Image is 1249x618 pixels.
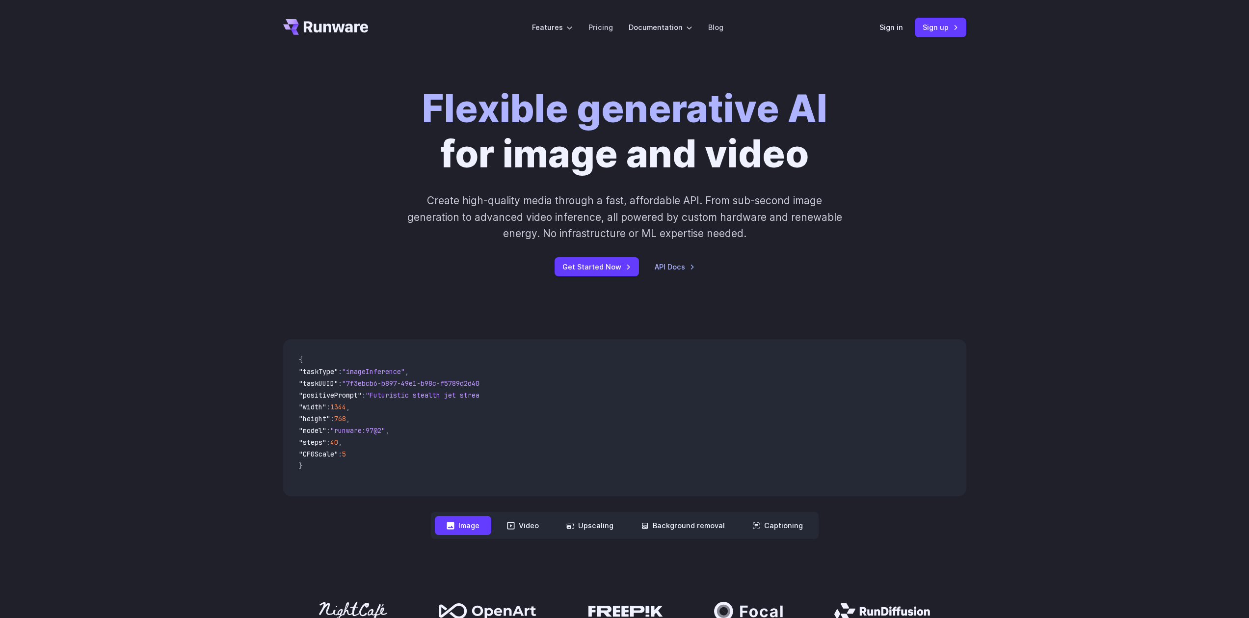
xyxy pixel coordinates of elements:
span: } [299,461,303,470]
span: : [326,403,330,411]
span: "runware:97@2" [330,426,385,435]
button: Background removal [629,516,737,535]
span: , [346,403,350,411]
a: Sign in [879,22,903,33]
span: "7f3ebcb6-b897-49e1-b98c-f5789d2d40d7" [342,379,491,388]
p: Create high-quality media through a fast, affordable API. From sub-second image generation to adv... [406,192,843,242]
span: "positivePrompt" [299,391,362,400]
span: , [385,426,389,435]
span: 5 [342,450,346,458]
span: : [326,438,330,447]
span: : [326,426,330,435]
span: : [338,379,342,388]
button: Upscaling [555,516,625,535]
span: , [346,414,350,423]
span: "imageInference" [342,367,405,376]
a: Pricing [588,22,613,33]
span: "steps" [299,438,326,447]
span: "CFGScale" [299,450,338,458]
button: Captioning [741,516,815,535]
a: Blog [708,22,723,33]
span: 1344 [330,403,346,411]
span: 40 [330,438,338,447]
strong: Flexible generative AI [422,86,827,132]
label: Documentation [629,22,692,33]
span: , [338,438,342,447]
span: "height" [299,414,330,423]
button: Video [495,516,551,535]
span: { [299,355,303,364]
span: "width" [299,403,326,411]
span: : [330,414,334,423]
a: API Docs [655,261,695,272]
span: , [405,367,409,376]
label: Features [532,22,573,33]
h1: for image and video [422,86,827,177]
a: Go to / [283,19,369,35]
a: Get Started Now [555,257,639,276]
span: "model" [299,426,326,435]
span: : [338,450,342,458]
span: : [362,391,366,400]
span: 768 [334,414,346,423]
button: Image [435,516,491,535]
span: "taskUUID" [299,379,338,388]
span: : [338,367,342,376]
span: "taskType" [299,367,338,376]
span: "Futuristic stealth jet streaking through a neon-lit cityscape with glowing purple exhaust" [366,391,723,400]
a: Sign up [915,18,966,37]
